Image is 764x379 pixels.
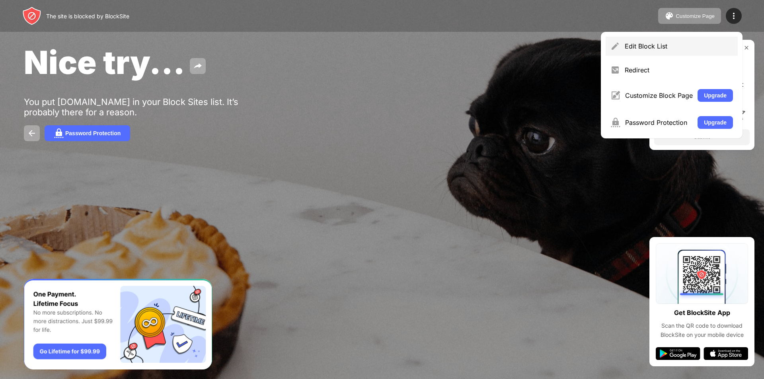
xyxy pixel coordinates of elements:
img: app-store.svg [704,347,748,360]
div: Get BlockSite App [674,307,730,319]
img: rate-us-close.svg [743,45,750,51]
iframe: Banner [24,279,212,370]
img: menu-customize.svg [610,91,620,100]
div: Password Protection [65,130,121,136]
img: password.svg [54,128,64,138]
button: Password Protection [45,125,130,141]
img: qrcode.svg [656,243,748,304]
button: Customize Page [658,8,721,24]
img: menu-redirect.svg [610,65,620,75]
div: Customize Block Page [625,91,693,99]
button: Upgrade [698,116,733,129]
div: The site is blocked by BlockSite [46,13,129,19]
img: share.svg [193,61,203,71]
div: Redirect [625,66,733,74]
div: Password Protection [625,119,693,126]
img: pallet.svg [665,11,674,21]
button: Upgrade [698,89,733,102]
div: You put [DOMAIN_NAME] in your Block Sites list. It’s probably there for a reason. [24,97,270,117]
span: Nice try... [24,43,185,82]
img: menu-pencil.svg [610,41,620,51]
img: back.svg [27,128,37,138]
img: menu-icon.svg [729,11,739,21]
div: Scan the QR code to download BlockSite on your mobile device [656,321,748,339]
div: Customize Page [676,13,715,19]
img: menu-password.svg [610,118,620,127]
img: google-play.svg [656,347,700,360]
img: header-logo.svg [22,6,41,25]
div: Edit Block List [625,42,733,50]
